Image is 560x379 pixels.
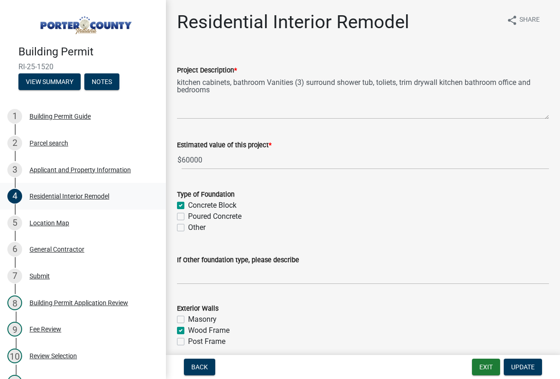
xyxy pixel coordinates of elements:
[18,45,159,59] h4: Building Permit
[188,211,242,222] label: Poured Concrete
[177,142,271,149] label: Estimated value of this project
[29,300,128,306] div: Building Permit Application Review
[18,78,81,86] wm-modal-confirm: Summary
[29,113,91,120] div: Building Permit Guide
[188,222,206,233] label: Other
[29,273,50,279] div: Submit
[18,62,147,71] span: RI-25-1520
[7,162,22,177] div: 3
[18,73,81,90] button: View Summary
[499,11,547,29] button: shareShare
[29,353,77,359] div: Review Selection
[188,336,225,347] label: Post Frame
[177,150,182,169] span: $
[188,314,217,325] label: Masonry
[177,192,235,198] label: Type of Foundation
[7,189,22,204] div: 4
[7,216,22,230] div: 5
[29,220,69,226] div: Location Map
[7,322,22,337] div: 9
[511,363,535,371] span: Update
[29,140,68,146] div: Parcel search
[177,11,409,33] h1: Residential Interior Remodel
[504,359,542,375] button: Update
[177,67,237,74] label: Project Description
[7,349,22,363] div: 10
[84,78,119,86] wm-modal-confirm: Notes
[7,136,22,150] div: 2
[184,359,215,375] button: Back
[7,109,22,124] div: 1
[191,363,208,371] span: Back
[507,15,518,26] i: share
[29,326,61,332] div: Fee Review
[29,167,131,173] div: Applicant and Property Information
[84,73,119,90] button: Notes
[472,359,500,375] button: Exit
[7,295,22,310] div: 8
[177,257,299,264] label: If Other foundation type, please describe
[7,242,22,257] div: 6
[7,269,22,283] div: 7
[29,246,84,253] div: General Contractor
[188,325,230,336] label: Wood Frame
[177,306,218,312] label: Exterior Walls
[18,10,151,36] img: Porter County, Indiana
[519,15,540,26] span: Share
[29,193,109,199] div: Residential Interior Remodel
[188,200,236,211] label: Concrete Block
